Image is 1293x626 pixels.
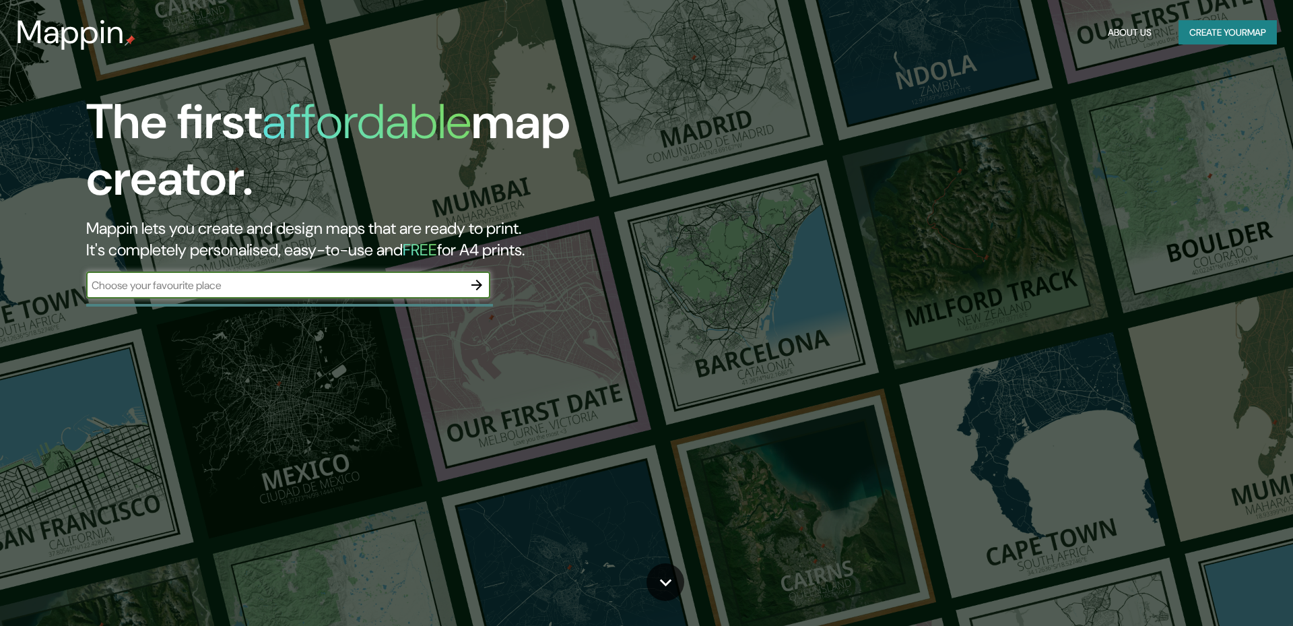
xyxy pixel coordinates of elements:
button: About Us [1102,20,1157,45]
h5: FREE [403,239,437,260]
button: Create yourmap [1179,20,1277,45]
img: mappin-pin [125,35,135,46]
h2: Mappin lets you create and design maps that are ready to print. It's completely personalised, eas... [86,218,733,261]
input: Choose your favourite place [86,278,463,293]
h1: affordable [262,90,471,153]
h1: The first map creator. [86,94,733,218]
h3: Mappin [16,13,125,51]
